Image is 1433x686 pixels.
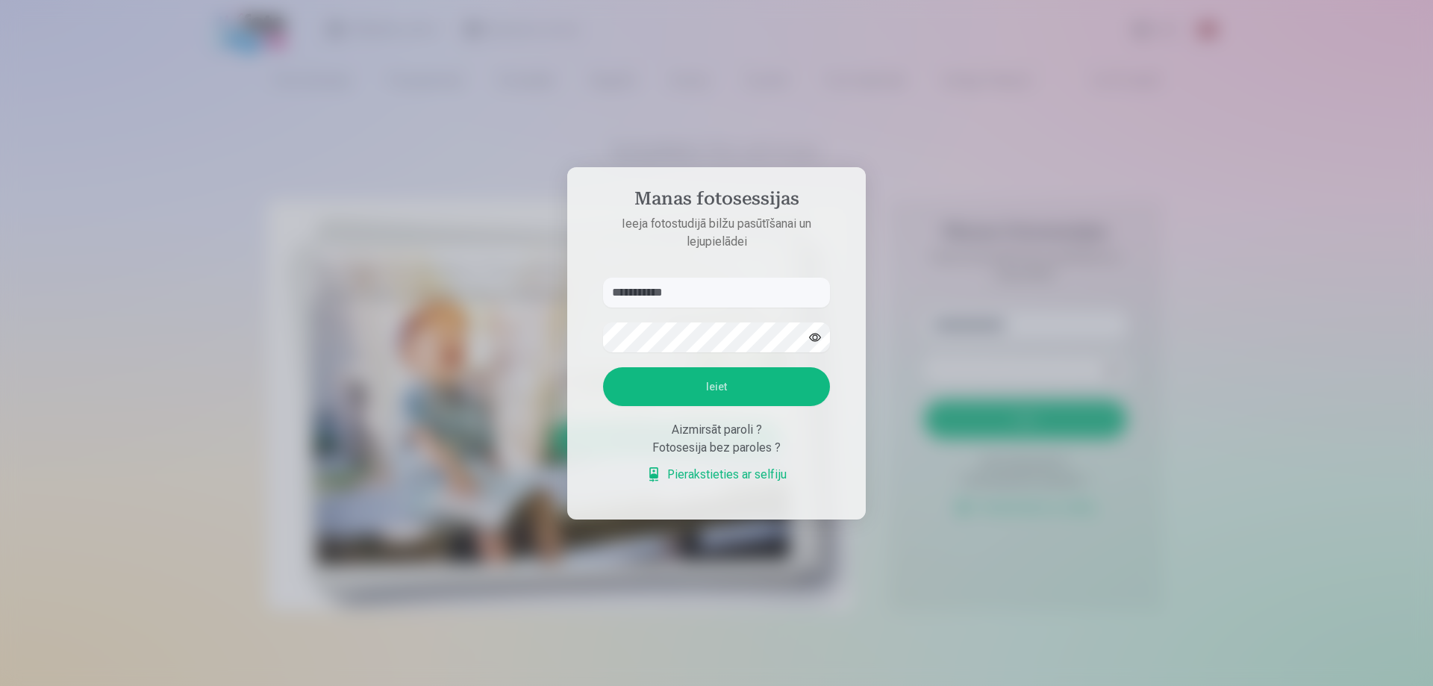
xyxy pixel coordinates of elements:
[603,367,830,406] button: Ieiet
[603,421,830,439] div: Aizmirsāt paroli ?
[588,215,845,251] p: Ieeja fotostudijā bilžu pasūtīšanai un lejupielādei
[588,188,845,215] h4: Manas fotosessijas
[646,466,787,484] a: Pierakstieties ar selfiju
[603,439,830,457] div: Fotosesija bez paroles ?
